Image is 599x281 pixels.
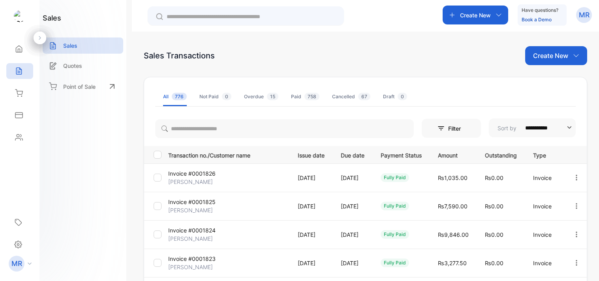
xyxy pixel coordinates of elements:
div: Sales Transactions [144,50,215,62]
iframe: LiveChat chat widget [566,248,599,281]
p: Payment Status [381,150,422,159]
p: Amount [438,150,469,159]
p: Invoice #0001825 [168,198,216,206]
div: Cancelled [332,93,370,100]
span: ₨1,035.00 [438,174,468,181]
span: 0 [222,93,231,100]
p: MR [11,259,22,269]
a: Sales [43,37,123,54]
img: logo [14,10,26,22]
div: All [163,93,187,100]
button: MR [576,6,592,24]
p: Invoice #0001824 [168,226,216,234]
div: Draft [383,93,407,100]
div: Not Paid [199,93,231,100]
p: Quotes [63,62,82,70]
p: Transaction no./Customer name [168,150,288,159]
span: ₨0.00 [485,174,503,181]
span: ₨0.00 [485,260,503,266]
span: ₨9,846.00 [438,231,469,238]
p: Invoice #0001823 [168,255,216,263]
button: Sort by [489,118,576,137]
div: Paid [291,93,319,100]
p: [PERSON_NAME] [168,206,213,214]
span: ₨3,277.50 [438,260,467,266]
p: Invoice [533,259,556,267]
p: Create New [460,11,491,19]
p: [DATE] [341,174,364,182]
p: [DATE] [341,230,364,239]
p: Invoice [533,174,556,182]
a: Point of Sale [43,78,123,95]
div: fully paid [381,202,409,210]
a: Book a Demo [522,17,552,22]
p: [PERSON_NAME] [168,263,213,271]
span: ₨0.00 [485,231,503,238]
p: Sales [63,41,77,50]
p: Filter [448,124,466,133]
p: Create New [533,51,568,60]
p: Outstanding [485,150,517,159]
div: fully paid [381,173,409,182]
p: Point of Sale [63,82,96,91]
span: 758 [304,93,319,100]
p: Type [533,150,556,159]
span: 67 [358,93,370,100]
p: [PERSON_NAME] [168,178,213,186]
h1: sales [43,13,61,23]
p: [DATE] [341,259,364,267]
div: Overdue [244,93,278,100]
div: fully paid [381,230,409,239]
p: Invoice [533,202,556,210]
button: Create New [443,6,508,24]
span: 15 [267,93,278,100]
p: [DATE] [298,202,325,210]
p: Invoice [533,230,556,239]
span: 0 [398,93,407,100]
p: Have questions? [522,6,558,14]
span: ₨7,590.00 [438,203,468,210]
button: Create New [525,46,587,65]
p: Issue date [298,150,325,159]
p: [PERSON_NAME] [168,234,213,243]
button: Filter [422,119,481,138]
span: 776 [172,93,187,100]
p: MR [579,10,590,20]
p: [DATE] [298,259,325,267]
p: Invoice #0001826 [168,169,216,178]
a: Quotes [43,58,123,74]
p: Due date [341,150,364,159]
p: [DATE] [298,174,325,182]
p: [DATE] [298,230,325,239]
p: Sort by [498,124,516,132]
div: fully paid [381,259,409,267]
p: [DATE] [341,202,364,210]
span: ₨0.00 [485,203,503,210]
